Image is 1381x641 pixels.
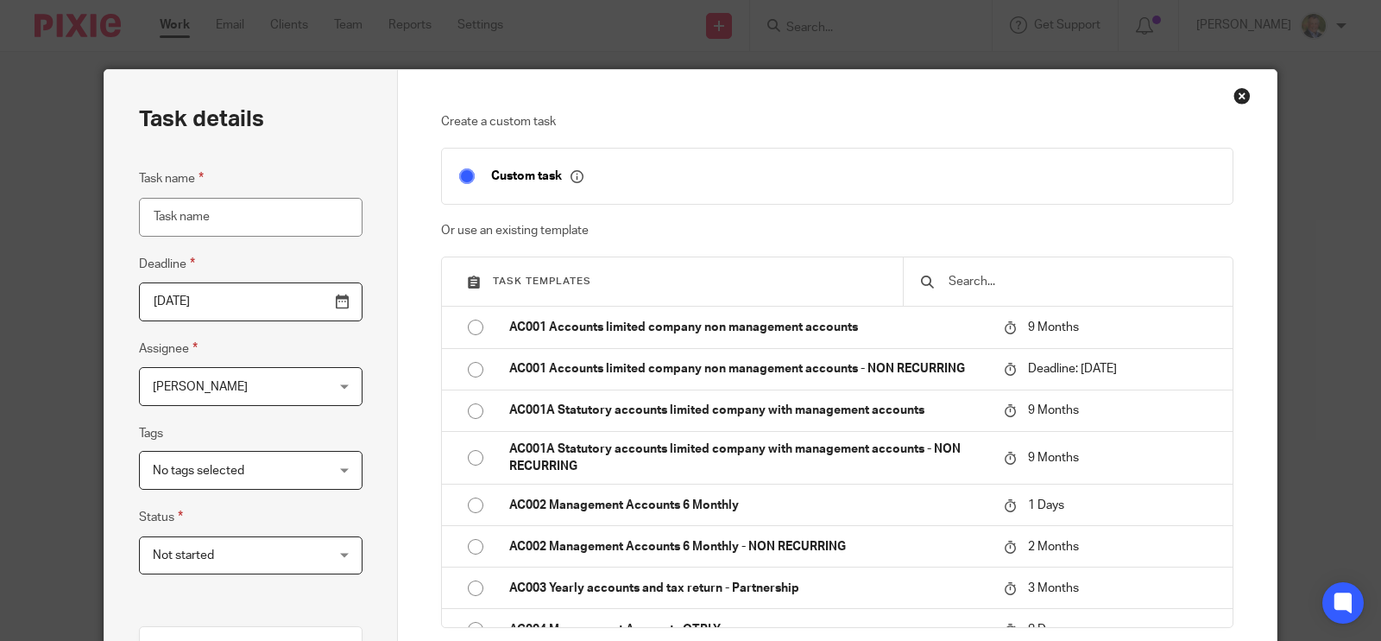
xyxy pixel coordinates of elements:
span: 8 Days [1028,624,1064,636]
span: 2 Months [1028,541,1079,553]
input: Pick a date [139,282,363,321]
label: Status [139,507,183,527]
span: 3 Months [1028,582,1079,594]
p: Create a custom task [441,113,1234,130]
input: Search... [947,272,1215,291]
span: Task templates [493,276,591,286]
span: Deadline: [DATE] [1028,363,1117,375]
label: Assignee [139,339,198,359]
span: 9 Months [1028,452,1079,464]
p: AC001 Accounts limited company non management accounts [509,319,987,336]
p: AC002 Management Accounts 6 Monthly [509,497,987,514]
label: Task name [139,168,204,188]
p: Or use an existing template [441,222,1234,239]
p: AC001A Statutory accounts limited company with management accounts - NON RECURRING [509,441,987,476]
p: AC003 Yearly accounts and tax return - Partnership [509,580,987,597]
p: AC001A Statutory accounts limited company with management accounts [509,402,987,419]
span: 1 Days [1028,499,1064,511]
span: [PERSON_NAME] [153,381,248,393]
label: Tags [139,425,163,442]
span: 9 Months [1028,321,1079,333]
h2: Task details [139,105,264,134]
p: Custom task [491,168,583,184]
span: Not started [153,549,214,562]
p: AC001 Accounts limited company non management accounts - NON RECURRING [509,360,987,378]
label: Deadline [139,254,195,274]
span: No tags selected [153,465,244,477]
span: 9 Months [1028,404,1079,416]
div: Close this dialog window [1233,87,1251,105]
p: AC002 Management Accounts 6 Monthly - NON RECURRING [509,538,987,555]
input: Task name [139,198,363,237]
p: AC004 Management Accounts QTRLY [509,621,987,638]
